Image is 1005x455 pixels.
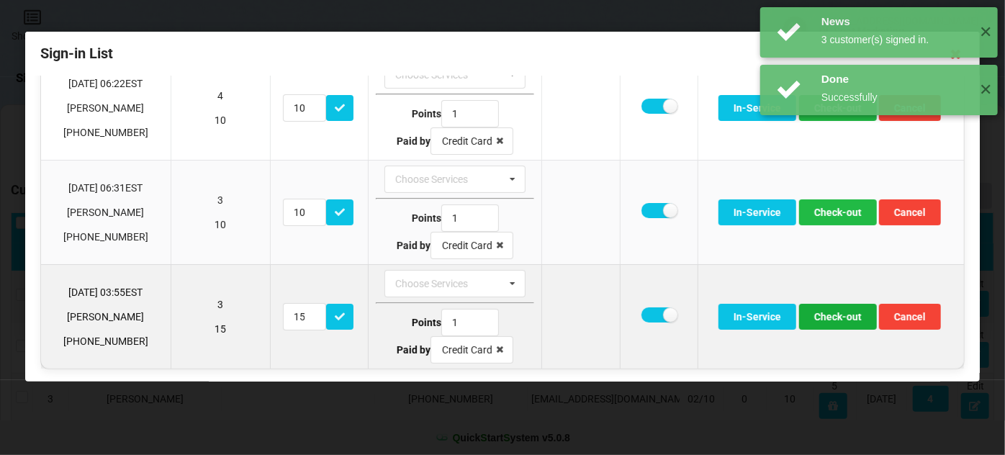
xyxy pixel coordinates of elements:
b: Paid by [397,135,431,147]
button: Cancel [879,199,941,225]
p: [PERSON_NAME] [48,101,163,115]
b: Points [412,317,441,328]
input: Type Points [441,309,499,336]
input: Redeem [283,303,326,330]
button: In-Service [718,199,796,225]
b: Points [412,108,441,120]
b: Paid by [397,240,431,251]
input: Type Points [441,100,499,127]
div: Choose Services [392,276,489,292]
p: 3 [178,193,263,207]
div: 3 customer(s) signed in. [821,32,969,47]
div: Choose Services [392,171,489,188]
p: 10 [178,113,263,127]
div: News [821,14,969,29]
p: [PERSON_NAME] [48,310,163,324]
p: 15 [178,322,263,336]
p: [PHONE_NUMBER] [48,334,163,348]
b: Paid by [397,344,431,356]
button: Check-out [799,199,877,225]
p: [DATE] 06:22 EST [48,76,163,91]
p: [DATE] 06:31 EST [48,181,163,195]
div: Credit Card [442,240,492,251]
p: [PHONE_NUMBER] [48,230,163,244]
div: Done [821,72,969,86]
p: 3 [178,297,263,312]
p: [DATE] 03:55 EST [48,285,163,299]
p: [PHONE_NUMBER] [48,125,163,140]
button: In-Service [718,95,796,121]
b: Points [412,212,441,224]
div: Successfully [821,90,969,104]
button: Cancel [879,304,941,330]
input: Redeem [283,199,326,226]
button: Check-out [799,304,877,330]
p: [PERSON_NAME] [48,205,163,220]
div: Credit Card [442,136,492,146]
div: Sign-in List [25,32,980,76]
button: In-Service [718,304,796,330]
input: Redeem [283,94,326,122]
div: Credit Card [442,345,492,355]
p: 10 [178,217,263,232]
input: Type Points [441,204,499,232]
p: 4 [178,89,263,103]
